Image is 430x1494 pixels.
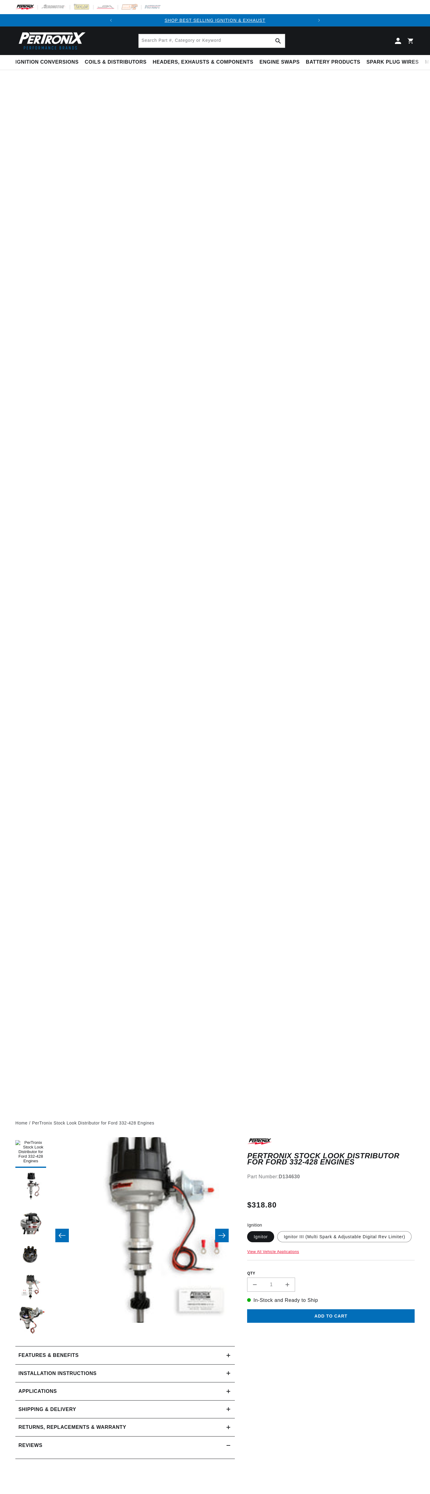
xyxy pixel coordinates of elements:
span: Battery Products [306,59,360,65]
summary: Shipping & Delivery [15,1401,235,1418]
legend: Ignition [247,1222,262,1228]
nav: breadcrumbs [15,1120,415,1126]
span: Coils & Distributors [85,59,147,65]
summary: Ignition Conversions [15,55,82,69]
button: Translation missing: en.sections.announcements.next_announcement [313,14,325,26]
h2: Installation instructions [18,1369,97,1377]
span: $318.80 [247,1200,277,1211]
button: Load image 6 in gallery view [15,1306,46,1337]
div: Announcement [117,17,313,24]
a: View All Vehicle Applications [247,1250,299,1254]
button: Slide left [55,1229,69,1242]
media-gallery: Gallery Viewer [15,1137,235,1334]
summary: Returns, Replacements & Warranty [15,1418,235,1436]
button: Load image 3 in gallery view [15,1205,46,1235]
a: Home [15,1120,28,1126]
label: Ignitor III (Multi Spark & Adjustable Digital Rev Limiter) [277,1231,412,1242]
label: Ignitor [247,1231,274,1242]
span: Headers, Exhausts & Components [153,59,253,65]
p: In-Stock and Ready to Ship [247,1296,415,1304]
a: Applications [15,1382,235,1401]
button: Slide right [215,1229,229,1242]
button: Search Part #, Category or Keyword [271,34,285,48]
a: PerTronix Stock Look Distributor for Ford 332-428 Engines [32,1120,154,1126]
a: SHOP BEST SELLING IGNITION & EXHAUST [164,18,265,23]
div: Part Number: [247,1173,415,1181]
strong: D134630 [279,1174,300,1179]
summary: Coils & Distributors [82,55,150,69]
summary: Engine Swaps [256,55,303,69]
summary: Battery Products [303,55,363,69]
span: Applications [18,1387,57,1395]
button: Load image 2 in gallery view [15,1171,46,1202]
h2: Shipping & Delivery [18,1405,76,1413]
button: Load image 1 in gallery view [15,1137,46,1168]
summary: Reviews [15,1437,235,1454]
summary: Installation instructions [15,1365,235,1382]
button: Load image 4 in gallery view [15,1239,46,1269]
input: Search Part #, Category or Keyword [139,34,285,48]
summary: Spark Plug Wires [363,55,422,69]
h1: PerTronix Stock Look Distributor for Ford 332-428 Engines [247,1153,415,1165]
h2: Reviews [18,1441,42,1449]
label: QTY [247,1271,415,1276]
div: 1 of 2 [117,17,313,24]
h2: Features & Benefits [18,1351,79,1359]
h2: Returns, Replacements & Warranty [18,1423,126,1431]
span: Ignition Conversions [15,59,79,65]
summary: Headers, Exhausts & Components [150,55,256,69]
span: Engine Swaps [259,59,300,65]
button: Load image 5 in gallery view [15,1272,46,1303]
summary: Features & Benefits [15,1346,235,1364]
button: Add to cart [247,1309,415,1323]
img: Pertronix [15,30,86,51]
button: Translation missing: en.sections.announcements.previous_announcement [105,14,117,26]
span: Spark Plug Wires [366,59,419,65]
